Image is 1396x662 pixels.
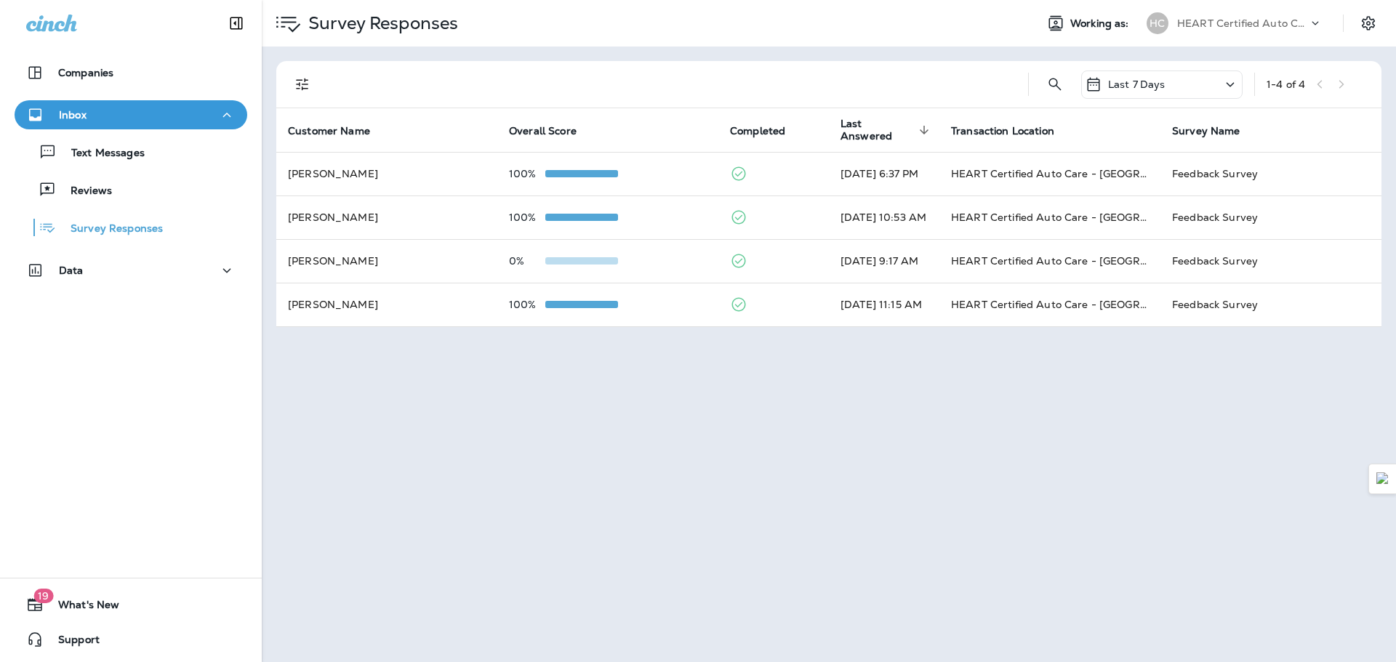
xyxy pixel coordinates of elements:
button: 19What's New [15,590,247,619]
button: Reviews [15,174,247,205]
td: [PERSON_NAME] [276,283,497,326]
span: Customer Name [288,124,389,137]
button: Data [15,256,247,285]
p: Data [59,265,84,276]
p: 0% [509,255,545,267]
p: HEART Certified Auto Care [1177,17,1308,29]
button: Inbox [15,100,247,129]
button: Collapse Sidebar [216,9,257,38]
span: Transaction Location [951,125,1054,137]
span: Survey Name [1172,124,1259,137]
td: HEART Certified Auto Care - [GEOGRAPHIC_DATA] [939,195,1160,239]
div: HC [1147,12,1168,34]
td: [DATE] 10:53 AM [829,195,939,239]
p: Last 7 Days [1108,78,1166,90]
span: Support [44,634,100,651]
span: Working as: [1070,17,1132,30]
span: Transaction Location [951,124,1073,137]
p: Text Messages [57,147,145,161]
p: 100% [509,299,545,310]
p: Inbox [59,109,87,121]
img: Detect Auto [1376,472,1389,485]
span: Survey Name [1172,125,1240,137]
td: [PERSON_NAME] [276,239,497,283]
button: Search Survey Responses [1040,70,1070,99]
td: [DATE] 6:37 PM [829,152,939,195]
button: Support [15,625,247,654]
p: Survey Responses [56,222,163,236]
p: 100% [509,168,545,179]
td: [PERSON_NAME] [276,195,497,239]
p: 100% [509,211,545,223]
button: Filters [288,70,317,99]
p: Survey Responses [302,12,458,34]
span: Customer Name [288,125,370,137]
td: Feedback Survey [1160,195,1381,239]
td: [DATE] 9:17 AM [829,239,939,283]
button: Text Messages [15,137,247,167]
span: Completed [730,124,804,137]
td: Feedback Survey [1160,239,1381,283]
td: Feedback Survey [1160,152,1381,195]
td: HEART Certified Auto Care - [GEOGRAPHIC_DATA] [939,152,1160,195]
div: 1 - 4 of 4 [1267,78,1305,90]
td: [PERSON_NAME] [276,152,497,195]
span: What's New [44,599,119,616]
span: 19 [33,589,53,603]
span: Overall Score [509,124,595,137]
button: Companies [15,58,247,87]
button: Settings [1355,10,1381,36]
p: Companies [58,67,113,78]
span: Overall Score [509,125,577,137]
p: Reviews [56,185,112,198]
span: Last Answered [841,118,934,142]
button: Survey Responses [15,212,247,243]
td: HEART Certified Auto Care - [GEOGRAPHIC_DATA] [939,283,1160,326]
td: HEART Certified Auto Care - [GEOGRAPHIC_DATA] [939,239,1160,283]
span: Last Answered [841,118,915,142]
td: [DATE] 11:15 AM [829,283,939,326]
span: Completed [730,125,785,137]
td: Feedback Survey [1160,283,1381,326]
